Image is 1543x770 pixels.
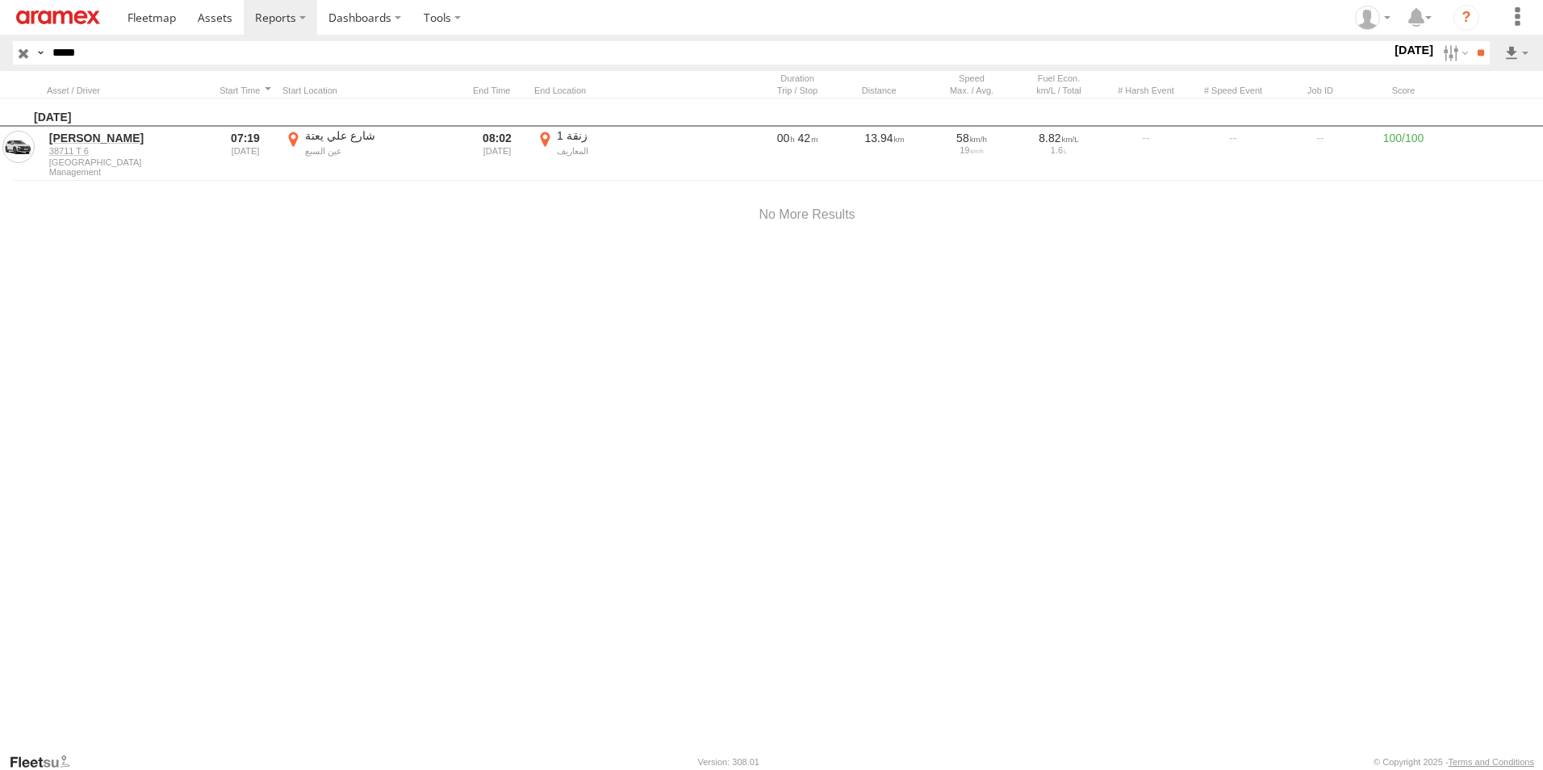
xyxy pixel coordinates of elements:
label: Click to View Event Location [534,128,712,178]
span: 42 [798,132,818,144]
div: © Copyright 2025 - [1374,757,1534,767]
a: Terms and Conditions [1449,757,1534,767]
div: Click to Sort [466,85,528,96]
label: [DATE] [1391,41,1436,59]
div: Score [1367,85,1440,96]
div: 1.6 [1021,145,1097,155]
div: 07:19 [DATE] [215,128,276,178]
div: Job ID [1280,85,1361,96]
div: شارع علي يعتة [305,128,458,143]
div: 8.82 [1021,131,1097,145]
div: Click to Sort [215,85,276,96]
div: 08:02 [DATE] [466,128,528,178]
div: Click to Sort [844,85,925,96]
div: 58 [934,131,1010,145]
label: Search Filter Options [1436,41,1471,65]
span: [GEOGRAPHIC_DATA] [49,157,206,167]
div: 19 [934,145,1010,155]
div: Version: 308.01 [698,757,759,767]
a: Visit our Website [9,754,83,770]
img: aramex-logo.svg [16,10,100,24]
label: Click to View Event Location [282,128,460,178]
div: عين السبع [305,145,458,157]
div: Click to Sort [47,85,208,96]
label: Export results as... [1503,41,1530,65]
span: Filter Results to this Group [49,167,206,177]
i: ? [1453,5,1479,31]
label: Search Query [34,41,47,65]
a: 38711 T 6 [49,145,206,157]
div: زنقة 1 [557,128,709,143]
span: 00 [777,132,795,144]
div: المعاريف [557,145,709,157]
div: Emad Mabrouk [1349,6,1396,30]
div: 100/100 [1367,128,1440,178]
a: [PERSON_NAME] [49,131,206,145]
div: 13.94 [844,128,925,178]
a: View Asset in Asset Management [2,131,35,163]
div: [2576s] 19/09/2025 07:19 - 19/09/2025 08:02 [759,131,835,145]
